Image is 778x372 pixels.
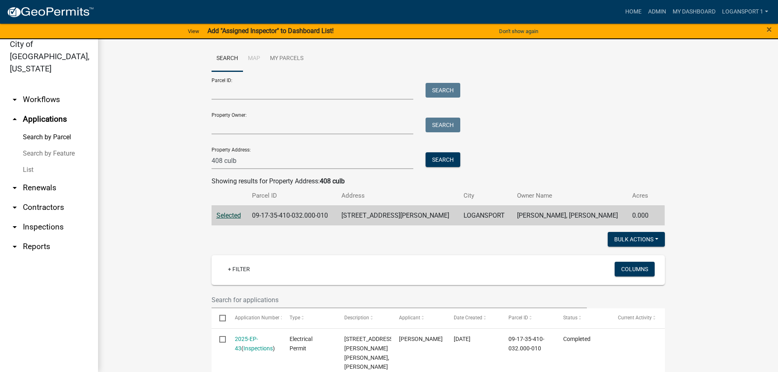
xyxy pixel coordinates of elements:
[563,336,591,342] span: Completed
[282,308,337,328] datatable-header-cell: Type
[216,212,241,219] a: Selected
[508,315,528,321] span: Parcel ID
[459,205,512,225] td: LOGANSPORT
[426,118,460,132] button: Search
[247,186,337,205] th: Parcel ID
[10,183,20,193] i: arrow_drop_down
[426,152,460,167] button: Search
[767,24,772,35] span: ×
[243,345,273,352] a: Inspections
[320,177,345,185] strong: 408 culb
[622,4,645,20] a: Home
[512,205,627,225] td: [PERSON_NAME], [PERSON_NAME]
[235,315,279,321] span: Application Number
[719,4,771,20] a: Logansport 1
[10,242,20,252] i: arrow_drop_down
[212,46,243,72] a: Search
[227,308,282,328] datatable-header-cell: Application Number
[212,292,587,308] input: Search for applications
[337,205,459,225] td: [STREET_ADDRESS][PERSON_NAME]
[610,308,665,328] datatable-header-cell: Current Activity
[669,4,719,20] a: My Dashboard
[399,315,420,321] span: Applicant
[454,315,482,321] span: Date Created
[10,114,20,124] i: arrow_drop_up
[212,176,665,186] div: Showing results for Property Address:
[10,222,20,232] i: arrow_drop_down
[344,336,395,370] span: 408 CULBERTSON ST Ventura, Rolfy Martinez
[185,25,203,38] a: View
[10,203,20,212] i: arrow_drop_down
[212,308,227,328] datatable-header-cell: Select
[344,315,369,321] span: Description
[337,308,391,328] datatable-header-cell: Description
[391,308,446,328] datatable-header-cell: Applicant
[563,315,577,321] span: Status
[459,186,512,205] th: City
[265,46,308,72] a: My Parcels
[618,315,652,321] span: Current Activity
[608,232,665,247] button: Bulk Actions
[337,186,459,205] th: Address
[555,308,610,328] datatable-header-cell: Status
[290,336,312,352] span: Electrical Permit
[10,95,20,105] i: arrow_drop_down
[399,336,443,342] span: Armando villafana pedraza
[627,186,655,205] th: Acres
[501,308,555,328] datatable-header-cell: Parcel ID
[235,334,274,353] div: ( )
[207,27,334,35] strong: Add "Assigned Inspector" to Dashboard List!
[454,336,470,342] span: 06/03/2025
[446,308,501,328] datatable-header-cell: Date Created
[247,205,337,225] td: 09-17-35-410-032.000-010
[645,4,669,20] a: Admin
[508,336,544,352] span: 09-17-35-410-032.000-010
[512,186,627,205] th: Owner Name
[767,25,772,34] button: Close
[235,336,258,352] a: 2025-EP-43
[615,262,655,276] button: Columns
[496,25,542,38] button: Don't show again
[221,262,256,276] a: + Filter
[290,315,300,321] span: Type
[426,83,460,98] button: Search
[627,205,655,225] td: 0.000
